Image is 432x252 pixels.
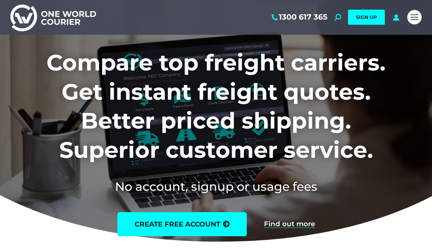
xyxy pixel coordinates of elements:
[348,10,385,25] a: SIGN UP
[264,220,315,228] a: Find out more
[10,178,422,195] h2: No account, signup or usage fees
[270,13,327,22] a: 1300 617 365
[10,3,96,31] img: One World Courier
[407,10,422,24] a: Mobile menu icon
[10,48,422,164] h1: Compare top freight carriers. Get instant freight quotes. Better priced shipping. Superior custom...
[356,14,377,20] span: SIGN UP
[117,212,247,236] a: create free account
